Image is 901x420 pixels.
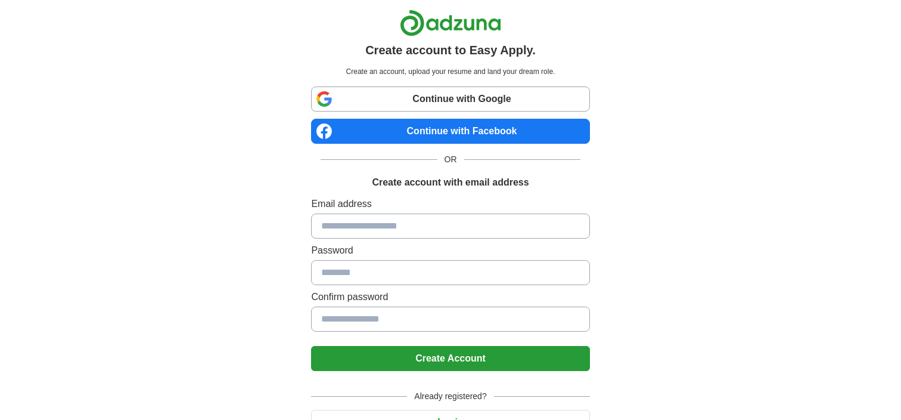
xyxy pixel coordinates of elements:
p: Create an account, upload your resume and land your dream role. [313,66,587,77]
label: Password [311,243,589,258]
h1: Create account to Easy Apply. [365,41,536,59]
span: OR [437,153,464,166]
span: Already registered? [407,390,493,403]
a: Continue with Facebook [311,119,589,144]
a: Continue with Google [311,87,589,112]
h1: Create account with email address [372,175,529,190]
button: Create Account [311,346,589,371]
img: Adzuna logo [400,10,501,36]
label: Email address [311,197,589,211]
label: Confirm password [311,290,589,304]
